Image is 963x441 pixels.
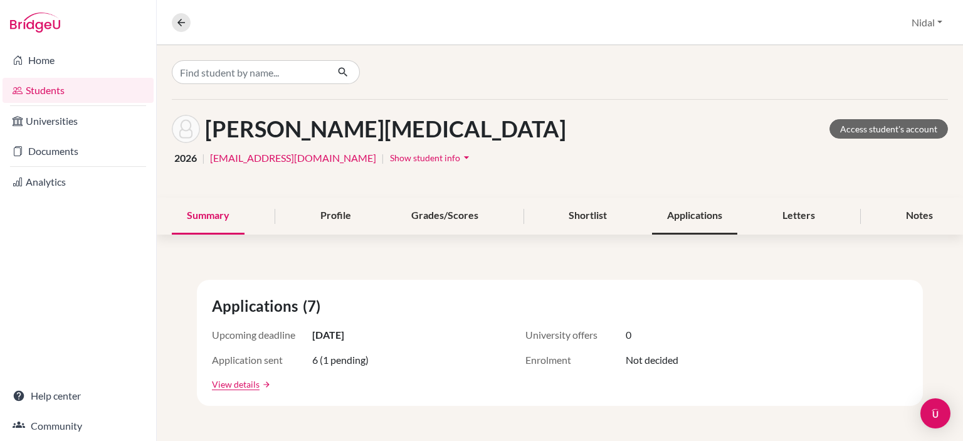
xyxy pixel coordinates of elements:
[389,148,473,167] button: Show student infoarrow_drop_down
[396,198,493,235] div: Grades/Scores
[212,353,312,368] span: Application sent
[554,198,622,235] div: Shortlist
[525,353,626,368] span: Enrolment
[212,327,312,343] span: Upcoming deadline
[829,119,948,139] a: Access student's account
[626,353,678,368] span: Not decided
[210,151,376,166] a: [EMAIL_ADDRESS][DOMAIN_NAME]
[390,152,460,163] span: Show student info
[3,139,154,164] a: Documents
[172,115,200,143] img: Yasmin Wahbeh's avatar
[3,109,154,134] a: Universities
[303,295,325,317] span: (7)
[212,378,260,391] a: View details
[172,198,245,235] div: Summary
[626,327,631,343] span: 0
[906,11,948,35] button: Nidal
[3,169,154,194] a: Analytics
[312,353,369,368] span: 6 (1 pending)
[212,295,303,317] span: Applications
[767,198,830,235] div: Letters
[3,413,154,438] a: Community
[305,198,366,235] div: Profile
[891,198,948,235] div: Notes
[3,383,154,408] a: Help center
[3,78,154,103] a: Students
[3,48,154,73] a: Home
[652,198,737,235] div: Applications
[381,151,384,166] span: |
[260,380,271,389] a: arrow_forward
[10,13,60,33] img: Bridge-U
[172,60,327,84] input: Find student by name...
[460,151,473,164] i: arrow_drop_down
[312,327,344,343] span: [DATE]
[205,115,566,142] h1: [PERSON_NAME][MEDICAL_DATA]
[525,327,626,343] span: University offers
[920,398,950,428] div: Open Intercom Messenger
[202,151,205,166] span: |
[174,151,197,166] span: 2026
